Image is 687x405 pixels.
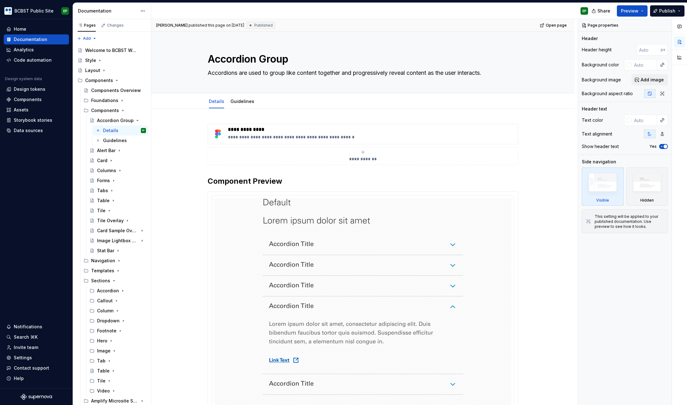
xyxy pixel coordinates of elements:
[75,55,148,65] a: Style
[75,75,148,85] div: Components
[81,105,148,115] div: Components
[4,7,12,15] img: b44e7a6b-69a5-43df-ae42-963d7259159b.png
[142,127,145,134] div: EP
[582,90,633,97] div: Background aspect ratio
[208,176,518,186] h2: Component Preview
[93,126,148,136] a: DetailsEP
[189,23,244,28] div: published this page on [DATE]
[14,26,26,32] div: Home
[14,375,24,382] div: Help
[650,5,684,17] button: Publish
[97,338,107,344] div: Hero
[209,99,224,104] a: Details
[14,57,52,63] div: Code automation
[206,68,517,78] textarea: Accordions are used to group like content together and progressively reveal content as the user i...
[582,167,624,206] div: Visible
[649,144,657,149] label: Yes
[97,228,138,234] div: Card Sample Overlay
[4,332,69,342] button: Search ⌘K
[85,67,100,74] div: Layout
[87,326,148,336] div: Footnote
[87,226,148,236] a: Card Sample Overlay
[91,278,110,284] div: Sections
[103,137,127,144] div: Guidelines
[87,166,148,176] a: Columns
[87,366,148,376] a: Table
[97,177,110,184] div: Forms
[617,5,648,17] button: Preview
[97,328,116,334] div: Footnote
[14,344,38,351] div: Invite team
[97,308,114,314] div: Column
[632,59,657,70] input: Auto
[91,87,141,94] div: Components Overview
[595,214,664,229] div: This setting will be applied to your published documentation. Use preview to see how it looks.
[641,77,664,83] span: Add image
[21,394,52,400] svg: Supernova Logo
[632,74,668,85] button: Add image
[103,127,118,134] div: Details
[14,324,42,330] div: Notifications
[87,286,148,296] div: Accordion
[14,365,49,371] div: Contact support
[97,248,114,254] div: Stat Bar
[87,115,148,126] a: Accordion Group
[91,97,118,104] div: Foundations
[87,246,148,256] a: Stat Bar
[91,107,119,114] div: Components
[97,197,110,204] div: Table
[87,206,148,216] a: Tile
[81,95,148,105] div: Foundations
[14,334,38,340] div: Search ⌘K
[85,57,96,64] div: Style
[91,268,114,274] div: Templates
[14,107,28,113] div: Assets
[91,398,138,404] div: Amplify Microsite Sections
[230,99,254,104] a: Guidelines
[582,106,607,112] div: Header text
[546,23,567,28] span: Open page
[14,8,54,14] div: BCBST Public Site
[97,157,107,164] div: Card
[582,159,616,165] div: Side navigation
[14,86,45,92] div: Design tokens
[661,47,665,52] p: px
[87,146,148,156] a: Alert Bar
[4,115,69,125] a: Storybook stories
[87,236,148,246] a: Image Lightbox Overlay
[4,34,69,44] a: Documentation
[626,167,668,206] div: Hidden
[97,167,116,174] div: Columns
[1,4,71,18] button: BCBST Public SiteEP
[87,376,148,386] div: Tile
[5,76,42,81] div: Design system data
[85,47,137,54] div: Welcome to BCBST Web
[87,316,148,326] div: Dropdown
[81,85,148,95] a: Components Overview
[582,131,612,137] div: Text alignment
[97,208,106,214] div: Tile
[14,127,43,134] div: Data sources
[4,24,69,34] a: Home
[14,36,47,43] div: Documentation
[582,117,603,123] div: Text color
[4,45,69,55] a: Analytics
[93,136,148,146] a: Guidelines
[254,23,273,28] span: Published
[87,386,148,396] div: Video
[14,96,42,103] div: Components
[87,306,148,316] div: Column
[582,47,612,53] div: Header height
[4,95,69,105] a: Components
[97,348,111,354] div: Image
[156,23,188,28] span: [PERSON_NAME]
[107,23,124,28] div: Changes
[206,95,227,108] div: Details
[4,126,69,136] a: Data sources
[4,55,69,65] a: Code automation
[97,358,106,364] div: Tab
[97,318,120,324] div: Dropdown
[97,187,108,194] div: Tabs
[97,368,110,374] div: Table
